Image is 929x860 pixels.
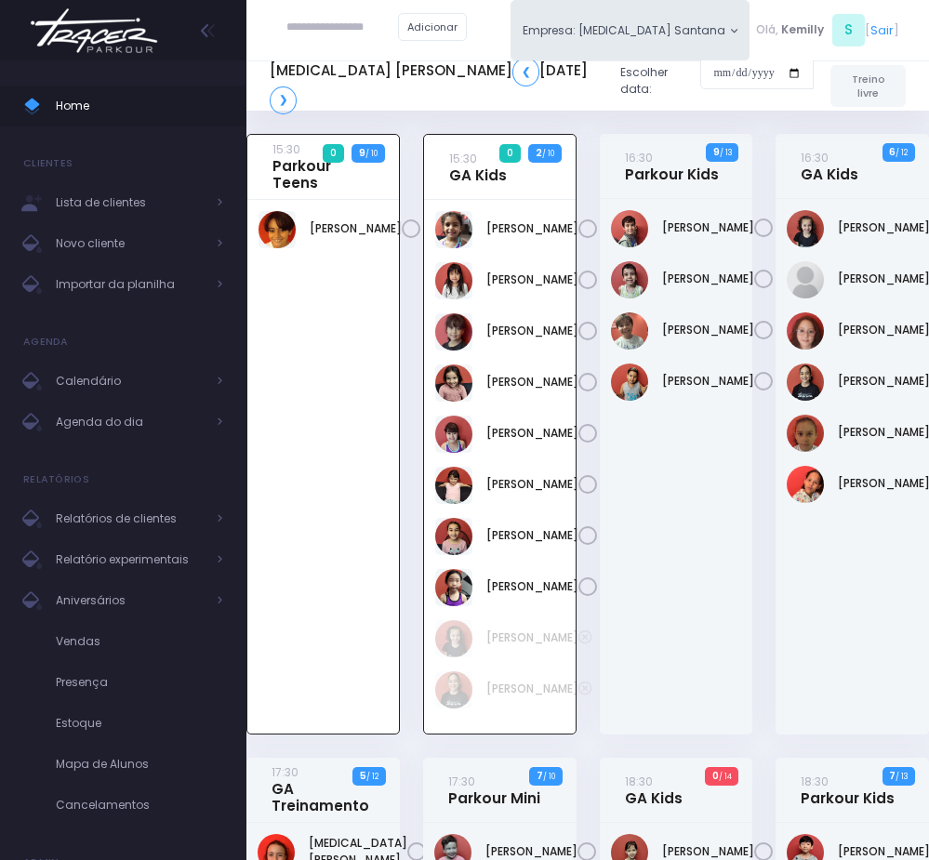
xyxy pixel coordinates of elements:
[611,364,648,401] img: Pedro Eduardo Leite de Oliveira
[323,144,343,163] span: 0
[486,220,578,237] a: [PERSON_NAME]
[889,769,896,783] strong: 7
[787,312,824,350] img: Manuella Brandão oliveira
[801,150,829,165] small: 16:30
[56,94,223,118] span: Home
[272,763,369,814] a: 17:30GA Treinamento
[537,769,543,783] strong: 7
[435,313,472,351] img: Isabela Kazumi Maruya de Carvalho
[801,774,829,789] small: 18:30
[787,415,824,452] img: Rafaela tiosso zago
[662,271,754,287] a: [PERSON_NAME]
[448,773,540,807] a: 17:30Parkour Mini
[662,373,754,390] a: [PERSON_NAME]
[448,774,475,789] small: 17:30
[486,629,578,646] a: [PERSON_NAME]
[543,771,555,782] small: / 10
[435,518,472,555] img: Niara Belisário Cruz
[310,220,402,237] a: [PERSON_NAME]
[56,670,223,695] span: Presença
[435,620,472,657] img: Lara Hubert
[486,578,578,595] a: [PERSON_NAME]
[486,425,578,442] a: [PERSON_NAME]
[486,374,578,390] a: [PERSON_NAME]
[435,211,472,248] img: Chiara Marques Fantin
[56,752,223,776] span: Mapa de Alunos
[449,150,507,184] a: 15:30GA Kids
[486,681,578,697] a: [PERSON_NAME]
[870,21,894,39] a: Sair
[712,769,719,783] strong: 0
[625,150,653,165] small: 16:30
[896,147,908,158] small: / 12
[611,210,648,247] img: Jorge Lima
[801,773,895,807] a: 18:30Parkour Kids
[449,151,477,166] small: 15:30
[611,261,648,298] img: Matheus Morbach de Freitas
[435,671,472,708] img: Melissa Hubert
[512,58,539,86] a: ❮
[787,364,824,401] img: Melissa Hubert
[270,58,606,113] h5: [MEDICAL_DATA] [PERSON_NAME] [DATE]
[625,773,683,807] a: 18:30GA Kids
[486,323,578,339] a: [PERSON_NAME]
[270,52,814,119] div: Escolher data:
[23,145,73,182] h4: Clientes
[896,771,908,782] small: / 13
[536,146,542,160] strong: 2
[435,569,472,606] img: Serena Tseng
[499,144,520,163] span: 0
[56,548,205,572] span: Relatório experimentais
[435,416,472,453] img: Manuella Oliveira Artischeff
[611,312,648,350] img: PEDRO KLEIN
[56,191,205,215] span: Lista de clientes
[713,145,720,159] strong: 9
[486,476,578,493] a: [PERSON_NAME]
[272,141,300,157] small: 15:30
[830,65,906,107] a: Treino livre
[662,322,754,338] a: [PERSON_NAME]
[359,146,365,160] strong: 9
[56,629,223,654] span: Vendas
[56,369,205,393] span: Calendário
[625,774,653,789] small: 18:30
[435,467,472,504] img: Manuella Velloso Beio
[56,410,205,434] span: Agenda do dia
[23,324,69,361] h4: Agenda
[398,13,467,41] a: Adicionar
[435,364,472,402] img: Liz Stetz Tavernaro Torres
[365,148,378,159] small: / 10
[787,466,824,503] img: Valentina Eduarda Azevedo
[259,211,296,248] img: Arthur Dias
[787,261,824,298] img: Larissa Teodoro Dangebel de Oliveira
[662,843,754,860] a: [PERSON_NAME]
[56,589,205,613] span: Aniversários
[889,145,896,159] strong: 6
[486,271,578,288] a: [PERSON_NAME]
[750,11,906,49] div: [ ]
[272,764,299,780] small: 17:30
[720,147,732,158] small: / 13
[56,232,205,256] span: Novo cliente
[23,461,89,498] h4: Relatórios
[625,149,719,183] a: 16:30Parkour Kids
[662,219,754,236] a: [PERSON_NAME]
[366,771,378,782] small: / 12
[360,769,366,783] strong: 5
[756,21,778,38] span: Olá,
[56,507,205,531] span: Relatórios de clientes
[56,272,205,297] span: Importar da planilha
[56,711,223,735] span: Estoque
[435,262,472,299] img: Giovanna Akari Uehara
[781,21,824,38] span: Kemilly
[719,771,732,782] small: / 14
[56,793,223,817] span: Cancelamentos
[801,149,858,183] a: 16:30GA Kids
[486,527,578,544] a: [PERSON_NAME]
[832,14,865,46] span: S
[272,140,368,192] a: 15:30Parkour Teens
[485,843,577,860] a: [PERSON_NAME]
[542,148,554,159] small: / 10
[787,210,824,247] img: Lara Hubert
[270,86,297,114] a: ❯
